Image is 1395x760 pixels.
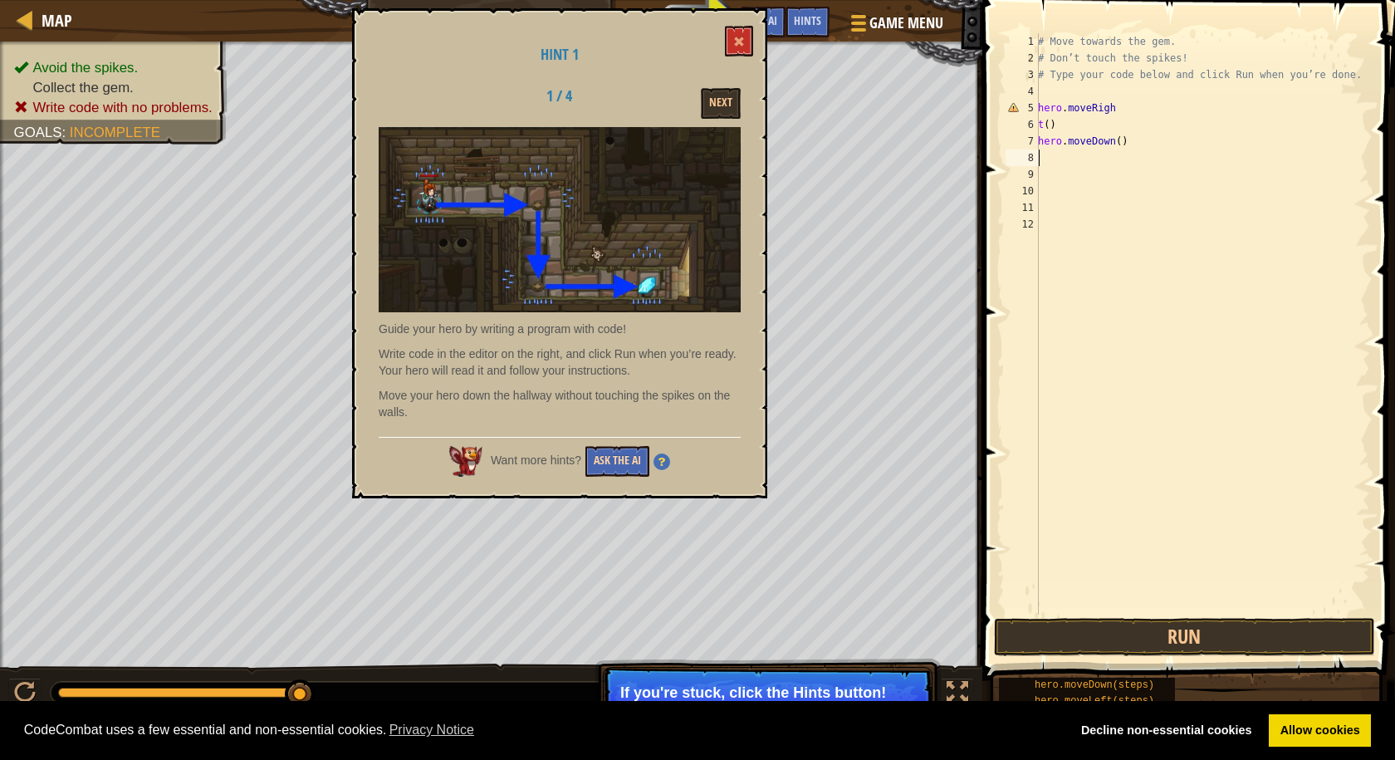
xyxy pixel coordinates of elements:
div: 10 [1006,183,1039,199]
span: : [62,125,70,140]
span: Map [42,9,72,32]
img: Hint [653,454,670,470]
span: hero.moveDown(steps) [1035,679,1154,691]
div: 3 [1006,66,1039,83]
h2: 1 / 4 [507,88,611,105]
span: Ask AI [749,12,777,28]
div: 11 [1006,199,1039,216]
span: Hints [794,12,821,28]
a: Map [33,9,72,32]
div: 5 [1006,100,1039,116]
button: Next [701,88,741,119]
li: Write code with no problems. [14,97,213,117]
img: Dungeons of kithgard [379,127,741,312]
span: Game Menu [869,12,943,34]
div: 4 [1006,83,1039,100]
button: Game Menu [838,7,953,46]
p: Guide your hero by writing a program with code! [379,321,741,337]
div: 8 [1006,150,1039,166]
li: Avoid the spikes. [14,57,213,77]
button: Ctrl + P: Play [8,678,42,712]
span: CodeCombat uses a few essential and non-essential cookies. [24,718,1057,743]
span: Write code with no problems. [32,100,212,115]
a: learn more about cookies [387,718,477,743]
span: Collect the gem. [32,80,133,96]
li: Collect the gem. [14,77,213,97]
button: Toggle fullscreen [941,678,974,712]
a: allow cookies [1269,714,1371,748]
p: Move your hero down the hallway without touching the spikes on the walls. [379,387,741,420]
span: Avoid the spikes. [32,60,138,76]
p: Write code in the editor on the right, and click Run when you’re ready. Your hero will read it an... [379,346,741,379]
p: If you're stuck, click the Hints button! [620,684,915,701]
span: Hint 1 [541,44,579,65]
div: 6 [1006,116,1039,133]
div: 7 [1006,133,1039,150]
img: AI [449,446,482,476]
button: Ask AI [741,7,786,37]
span: Goals [14,125,62,140]
div: 12 [1006,216,1039,233]
span: Want more hints? [491,454,581,467]
button: Run [994,618,1375,656]
button: Ask the AI [585,446,649,477]
div: 2 [1006,50,1039,66]
div: 1 [1006,33,1039,50]
span: hero.moveLeft(steps) [1035,695,1154,707]
a: deny cookies [1069,714,1263,748]
span: Incomplete [70,125,160,140]
div: 9 [1006,166,1039,183]
img: portrait.png [999,695,1030,727]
